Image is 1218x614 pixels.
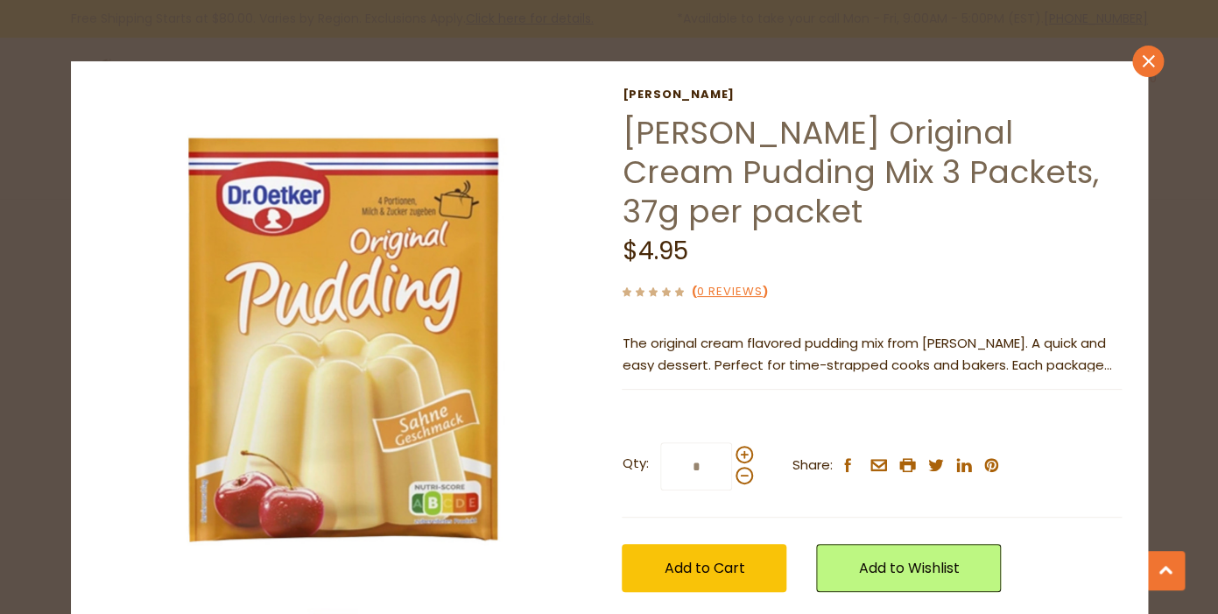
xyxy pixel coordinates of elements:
[816,544,1001,592] a: Add to Wishlist
[660,442,732,490] input: Qty:
[697,283,763,301] a: 0 Reviews
[622,234,687,268] span: $4.95
[622,110,1098,234] a: [PERSON_NAME] Original Cream Pudding Mix 3 Packets, 37g per packet
[664,558,744,578] span: Add to Cart
[692,283,768,300] span: ( )
[622,333,1121,377] p: The original cream flavored pudding mix from [PERSON_NAME]. A quick and easy dessert. Perfect for...
[622,88,1121,102] a: [PERSON_NAME]
[622,453,648,475] strong: Qty:
[622,544,786,592] button: Add to Cart
[97,88,597,588] img: Dr. Oetker Original Cream Pudding
[792,455,832,476] span: Share:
